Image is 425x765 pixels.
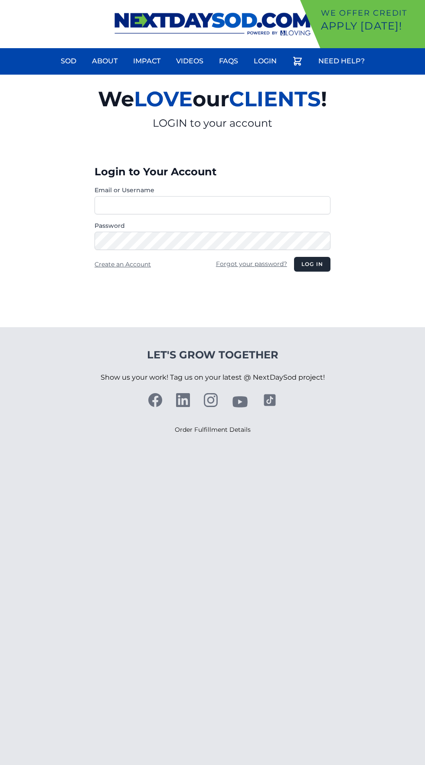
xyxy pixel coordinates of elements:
label: Password [95,221,330,230]
a: Login [248,51,282,72]
a: About [87,51,123,72]
p: LOGIN to your account [7,116,418,130]
a: Sod [56,51,82,72]
button: Log in [294,257,330,272]
h4: Let's Grow Together [101,348,325,362]
p: Show us your work! Tag us on your latest @ NextDaySod project! [101,362,325,393]
h3: Login to Your Account [95,165,330,179]
a: Impact [128,51,166,72]
p: We offer Credit [321,7,422,19]
span: LOVE [134,86,193,112]
a: Create an Account [95,260,151,268]
a: Need Help? [313,51,370,72]
p: Apply [DATE]! [321,19,422,33]
a: Videos [171,51,209,72]
label: Email or Username [95,186,330,194]
a: Forgot your password? [216,260,287,268]
span: CLIENTS [229,86,321,112]
h2: We our ! [7,82,418,116]
a: Order Fulfillment Details [175,426,251,433]
a: FAQs [214,51,243,72]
